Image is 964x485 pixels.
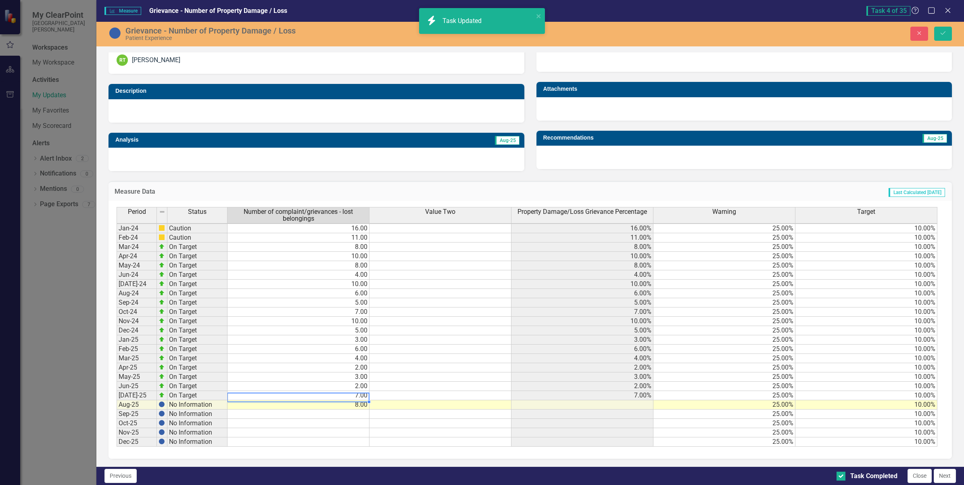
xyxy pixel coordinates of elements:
img: zOikAAAAAElFTkSuQmCC [159,280,165,287]
td: 6.00 [227,345,369,354]
td: May-25 [117,372,157,382]
td: 10.00% [795,242,937,252]
td: 25.00% [653,307,795,317]
td: 11.00% [511,233,653,242]
td: On Target [167,382,227,391]
td: Nov-24 [117,317,157,326]
td: Oct-25 [117,419,157,428]
td: [DATE]-24 [117,280,157,289]
td: Apr-25 [117,363,157,372]
td: Apr-24 [117,252,157,261]
h3: Attachments [543,86,948,92]
span: Period [128,208,146,215]
img: BgCOk07PiH71IgAAAABJRU5ErkJggg== [159,429,165,435]
td: On Target [167,372,227,382]
td: On Target [167,345,227,354]
td: 25.00% [653,242,795,252]
div: Patient Experience [125,35,586,41]
span: Status [188,208,207,215]
div: Task Completed [850,472,897,481]
td: Mar-24 [117,242,157,252]
img: zOikAAAAAElFTkSuQmCC [159,355,165,361]
td: 3.00 [227,372,369,382]
img: zOikAAAAAElFTkSuQmCC [159,383,165,389]
td: Feb-24 [117,233,157,242]
td: 5.00% [511,298,653,307]
td: Dec-24 [117,326,157,335]
td: 10.00% [795,372,937,382]
td: 10.00% [795,289,937,298]
td: 25.00% [653,354,795,363]
img: zOikAAAAAElFTkSuQmCC [159,392,165,398]
td: On Target [167,354,227,363]
td: 10.00% [795,354,937,363]
td: 25.00% [653,280,795,289]
td: Dec-25 [117,437,157,447]
td: 5.00 [227,298,369,307]
img: zOikAAAAAElFTkSuQmCC [159,262,165,268]
td: 6.00% [511,289,653,298]
span: Target [857,208,875,215]
td: 10.00% [511,280,653,289]
h3: Description [115,88,520,94]
td: 10.00% [795,437,937,447]
td: 10.00% [795,252,937,261]
td: 8.00 [227,242,369,252]
td: 10.00 [227,317,369,326]
td: 25.00% [653,391,795,400]
span: Last Calculated [DATE] [889,188,945,197]
img: zOikAAAAAElFTkSuQmCC [159,308,165,315]
td: No Information [167,410,227,419]
td: Jun-24 [117,270,157,280]
td: 25.00% [653,326,795,335]
td: Caution [167,233,227,242]
td: 10.00% [795,298,937,307]
td: 25.00% [653,437,795,447]
td: 25.00% [653,270,795,280]
td: 10.00 [227,252,369,261]
td: 25.00% [653,335,795,345]
span: Value Two [425,208,455,215]
td: Nov-25 [117,428,157,437]
button: close [536,11,542,21]
td: 5.00% [511,326,653,335]
span: Number of complaint/grievances - lost belongings [229,208,367,222]
td: 11.00 [227,233,369,242]
td: 10.00% [795,326,937,335]
td: 25.00% [653,252,795,261]
td: 10.00% [511,317,653,326]
td: 10.00% [795,280,937,289]
td: On Target [167,298,227,307]
td: No Information [167,419,227,428]
td: 2.00% [511,382,653,391]
span: Measure [104,7,141,15]
td: On Target [167,280,227,289]
td: Sep-25 [117,410,157,419]
td: 3.00% [511,372,653,382]
td: On Target [167,307,227,317]
td: 25.00% [653,224,795,233]
td: 10.00% [795,428,937,437]
td: 25.00% [653,363,795,372]
td: Aug-25 [117,400,157,410]
td: 10.00% [795,261,937,270]
td: Jun-25 [117,382,157,391]
td: Jan-24 [117,224,157,233]
img: BgCOk07PiH71IgAAAABJRU5ErkJggg== [159,410,165,417]
td: Oct-24 [117,307,157,317]
td: 25.00% [653,419,795,428]
button: Next [934,469,956,483]
td: 10.00% [795,224,937,233]
span: Grievance - Number of Property Damage / Loss [149,7,287,15]
td: 25.00% [653,317,795,326]
td: 7.00% [511,391,653,400]
td: 4.00% [511,354,653,363]
img: zOikAAAAAElFTkSuQmCC [159,373,165,380]
td: 16.00 [227,224,369,233]
td: No Information [167,437,227,447]
td: Sep-24 [117,298,157,307]
img: zOikAAAAAElFTkSuQmCC [159,271,165,278]
td: 10.00% [795,335,937,345]
td: 10.00% [795,317,937,326]
td: [DATE]-25 [117,391,157,400]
